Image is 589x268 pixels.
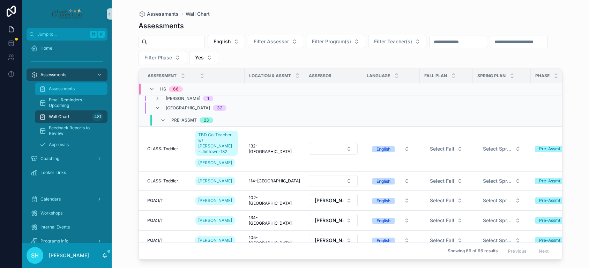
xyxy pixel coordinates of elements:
span: HS [160,86,166,92]
a: [PERSON_NAME] [195,236,235,245]
div: Pre-Assmt [539,237,560,244]
a: Select Button [366,234,416,247]
button: Select Button [477,214,526,227]
span: Spring Plan [477,73,506,79]
span: CLASS: Toddler [147,146,178,152]
span: Assessor [309,73,331,79]
button: Select Button [424,194,468,207]
button: Select Button [309,234,358,247]
span: 105-[GEOGRAPHIC_DATA] [249,235,300,246]
a: [PERSON_NAME] [195,216,235,225]
span: Select Spring [483,237,512,244]
span: TBD Co-Teacher w/ [PERSON_NAME] - Jimtown-132 [198,132,235,154]
span: Select Fall [430,237,454,244]
span: SH [31,251,39,260]
span: Assessments [49,86,75,92]
a: TBD Co-Teacher w/ [PERSON_NAME] - Jimtown-132[PERSON_NAME] [195,129,240,168]
div: English [376,146,390,152]
a: Select Button [424,214,469,227]
div: English [376,218,390,224]
button: Select Button [248,35,303,48]
span: Filter Assessor [254,38,289,45]
button: Select Button [309,175,358,187]
span: [GEOGRAPHIC_DATA] [166,105,210,111]
button: Select Button [477,175,526,187]
span: [PERSON_NAME] [315,197,343,204]
h1: Assessments [139,21,184,31]
button: Select Button [424,175,468,187]
span: Email Reminders - Upcoming [49,97,100,108]
div: 66 [173,86,179,92]
span: CLASS: Toddler [147,178,178,184]
a: Coaching [27,152,107,165]
span: [PERSON_NAME] [198,198,232,203]
span: [PERSON_NAME] [315,237,343,244]
a: Select Button [366,214,416,227]
span: Language [367,73,390,79]
span: Select Spring [483,217,512,224]
span: Programs Info [40,238,68,244]
div: Pre-Assmt [539,197,560,204]
span: English [214,38,231,45]
span: Select Spring [483,197,512,204]
a: Programs Info [27,235,107,247]
button: Select Button [139,51,186,64]
span: Select Fall [430,145,454,152]
a: Calendars [27,193,107,205]
a: Pre-Assmt [535,197,579,204]
div: 23 [204,117,209,123]
a: PQA: I/T [147,218,187,223]
a: CLASS: Toddler [147,178,187,184]
a: Select Button [308,143,358,155]
a: Home [27,42,107,55]
span: Wall Chart [49,114,69,119]
span: Location & Assmt [249,73,291,79]
a: Select Button [477,174,527,188]
a: 134-[GEOGRAPHIC_DATA] [249,215,300,226]
a: Assessments [139,10,179,17]
a: Select Button [424,194,469,207]
a: Looker Links [27,166,107,179]
span: Filter Teacher(s) [374,38,412,45]
div: 481 [92,113,103,121]
button: Select Button [367,143,415,155]
button: Select Button [189,51,218,64]
button: Select Button [367,234,415,247]
span: Workshops [40,210,62,216]
button: Select Button [477,194,526,207]
button: Select Button [309,143,358,155]
a: CLASS: Toddler [147,146,187,152]
span: PQA: I/T [147,238,163,243]
a: Select Button [477,214,527,227]
span: Assessment [148,73,177,79]
span: Wall Chart [186,10,210,17]
a: [PERSON_NAME] [195,215,240,226]
button: Select Button [477,143,526,155]
span: [PERSON_NAME] [198,160,232,166]
span: Filter Phase [144,54,172,61]
a: [PERSON_NAME] [195,196,235,205]
span: Select Fall [430,217,454,224]
a: 114-[GEOGRAPHIC_DATA] [249,178,300,184]
span: Approvals [49,142,69,147]
a: 132-[GEOGRAPHIC_DATA] [249,143,300,154]
span: [PERSON_NAME] [198,238,232,243]
a: Select Button [308,194,358,208]
a: [PERSON_NAME] [195,195,240,206]
div: English [376,198,390,204]
a: Pre-Assmt [535,217,579,224]
span: Select Spring [483,178,512,184]
button: Select Button [367,214,415,227]
button: Select Button [477,234,526,247]
button: Select Button [367,175,415,187]
span: [PERSON_NAME] [315,217,343,224]
a: Feedback Reports to Review [35,124,107,137]
a: Select Button [477,234,527,247]
span: Looker Links [40,170,66,175]
a: TBD Co-Teacher w/ [PERSON_NAME] - Jimtown-132 [195,131,238,156]
span: K [98,31,104,37]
